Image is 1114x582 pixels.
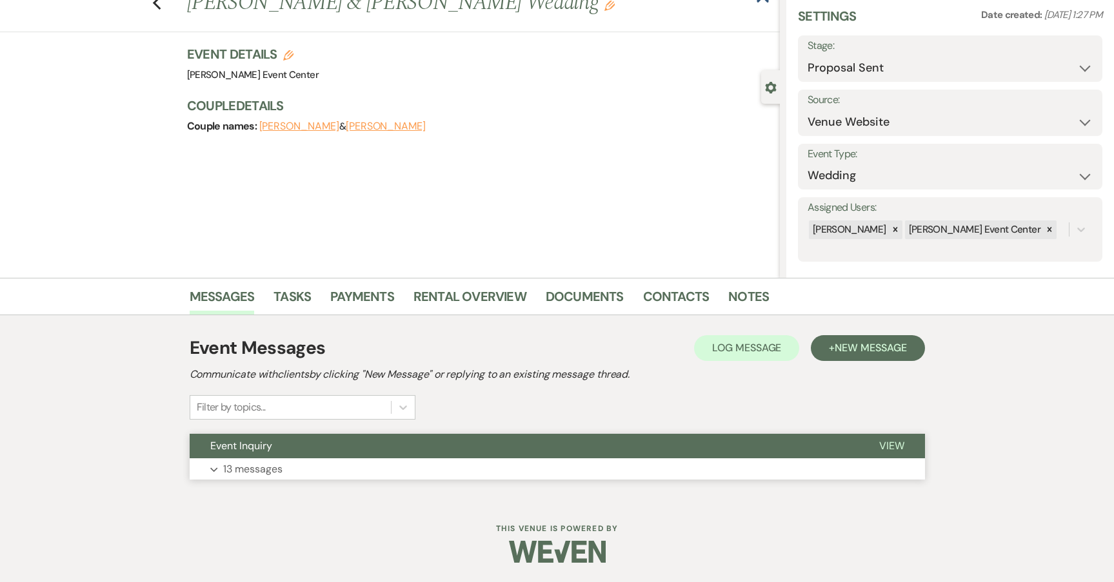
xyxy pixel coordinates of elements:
[546,286,624,315] a: Documents
[765,81,777,93] button: Close lead details
[190,458,925,480] button: 13 messages
[694,335,799,361] button: Log Message
[259,121,339,131] button: [PERSON_NAME]
[190,335,326,362] h1: Event Messages
[190,286,255,315] a: Messages
[905,220,1042,239] div: [PERSON_NAME] Event Center
[413,286,526,315] a: Rental Overview
[798,7,857,35] h3: Settings
[346,121,426,131] button: [PERSON_NAME]
[879,439,904,452] span: View
[274,286,311,315] a: Tasks
[981,8,1044,21] span: Date created:
[808,91,1093,110] label: Source:
[259,120,426,133] span: &
[859,434,925,458] button: View
[187,97,767,115] h3: Couple Details
[197,400,266,415] div: Filter by topics...
[190,434,859,458] button: Event Inquiry
[808,37,1093,55] label: Stage:
[1044,8,1102,21] span: [DATE] 1:27 PM
[712,341,781,354] span: Log Message
[509,529,606,574] img: Weven Logo
[187,68,319,81] span: [PERSON_NAME] Event Center
[808,145,1093,164] label: Event Type:
[835,341,906,354] span: New Message
[210,439,272,452] span: Event Inquiry
[809,220,888,239] div: [PERSON_NAME]
[190,367,925,382] h2: Communicate with clients by clicking "New Message" or replying to an existing message thread.
[811,335,924,361] button: +New Message
[643,286,710,315] a: Contacts
[330,286,394,315] a: Payments
[187,45,319,63] h3: Event Details
[223,461,283,478] p: 13 messages
[808,199,1093,217] label: Assigned Users:
[728,286,769,315] a: Notes
[187,119,259,133] span: Couple names:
